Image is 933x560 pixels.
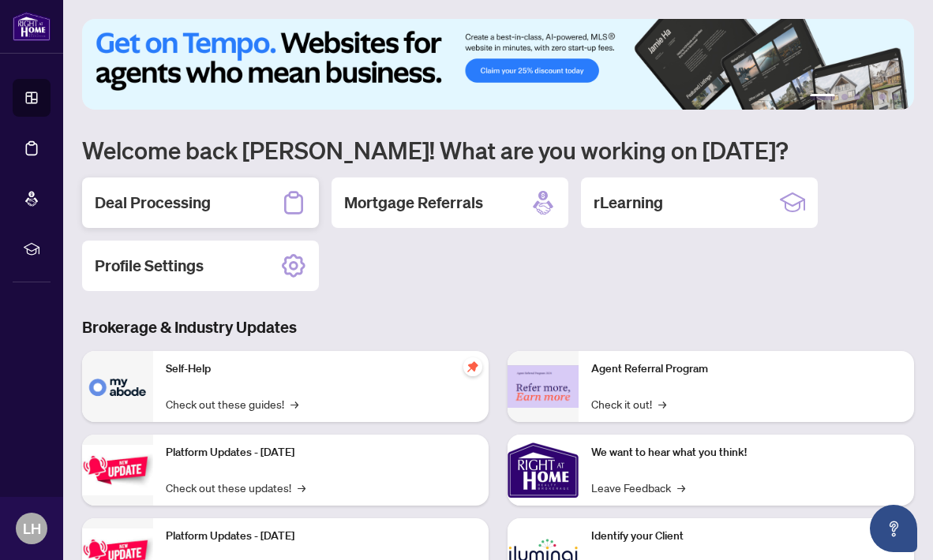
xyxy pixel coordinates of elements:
button: 2 [841,94,848,100]
a: Check out these guides!→ [166,395,298,413]
p: Self-Help [166,360,476,378]
button: 6 [892,94,898,100]
img: We want to hear what you think! [508,435,579,506]
img: logo [13,12,51,41]
button: 1 [810,94,835,100]
span: → [290,395,298,413]
button: 5 [879,94,886,100]
button: Open asap [870,505,917,552]
img: Agent Referral Program [508,365,579,409]
h2: Mortgage Referrals [344,192,483,214]
a: Check out these updates!→ [166,479,305,496]
h2: Profile Settings [95,255,204,277]
a: Check it out!→ [591,395,666,413]
span: pushpin [463,357,482,376]
button: 4 [867,94,873,100]
h3: Brokerage & Industry Updates [82,316,914,338]
span: → [658,395,666,413]
span: → [298,479,305,496]
p: Platform Updates - [DATE] [166,444,476,461]
a: Leave Feedback→ [591,479,685,496]
h1: Welcome back [PERSON_NAME]! What are you working on [DATE]? [82,135,914,165]
p: Identify your Client [591,528,901,545]
p: Agent Referral Program [591,360,901,378]
img: Slide 0 [82,19,914,110]
span: LH [23,517,41,539]
h2: Deal Processing [95,192,211,214]
h2: rLearning [594,192,663,214]
img: Self-Help [82,351,153,422]
span: → [677,479,685,496]
p: Platform Updates - [DATE] [166,528,476,545]
img: Platform Updates - July 21, 2025 [82,445,153,495]
p: We want to hear what you think! [591,444,901,461]
button: 3 [854,94,860,100]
